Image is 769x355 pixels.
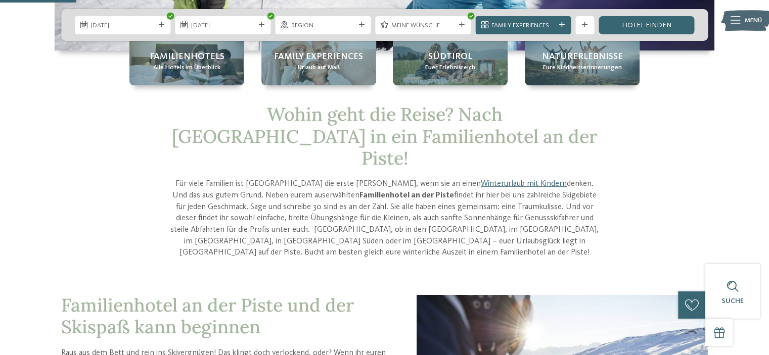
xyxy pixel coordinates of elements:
span: Eure Kindheitserinnerungen [542,63,621,72]
a: Winterurlaub mit Kindern [481,180,567,188]
span: Urlaub auf Maß [298,63,340,72]
span: Family Experiences [274,50,363,63]
a: Familienhotel an der Piste = Spaß ohne Ende Family Experiences Urlaub auf Maß [261,37,376,85]
span: Family Experiences [491,21,555,30]
p: Für viele Familien ist [GEOGRAPHIC_DATA] die erste [PERSON_NAME], wenn sie an einen denken. Und d... [168,178,601,259]
strong: Familienhotel an der Piste [359,191,454,199]
span: Euer Erlebnisreich [425,63,475,72]
span: Alle Hotels im Überblick [153,63,220,72]
span: [DATE] [91,21,154,30]
span: Familienhotels [150,50,224,63]
a: Familienhotel an der Piste = Spaß ohne Ende Südtirol Euer Erlebnisreich [393,37,508,85]
span: Südtirol [428,50,472,63]
span: [DATE] [191,21,255,30]
span: Wohin geht die Reise? Nach [GEOGRAPHIC_DATA] in ein Familienhotel an der Piste! [172,103,597,169]
span: Meine Wünsche [391,21,455,30]
span: Region [291,21,355,30]
a: Familienhotel an der Piste = Spaß ohne Ende Familienhotels Alle Hotels im Überblick [129,37,244,85]
span: Suche [721,297,744,305]
span: Naturerlebnisse [541,50,622,63]
a: Familienhotel an der Piste = Spaß ohne Ende Naturerlebnisse Eure Kindheitserinnerungen [525,37,640,85]
a: Hotel finden [599,16,694,34]
span: Familienhotel an der Piste und der Skispaß kann beginnen [61,293,354,338]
